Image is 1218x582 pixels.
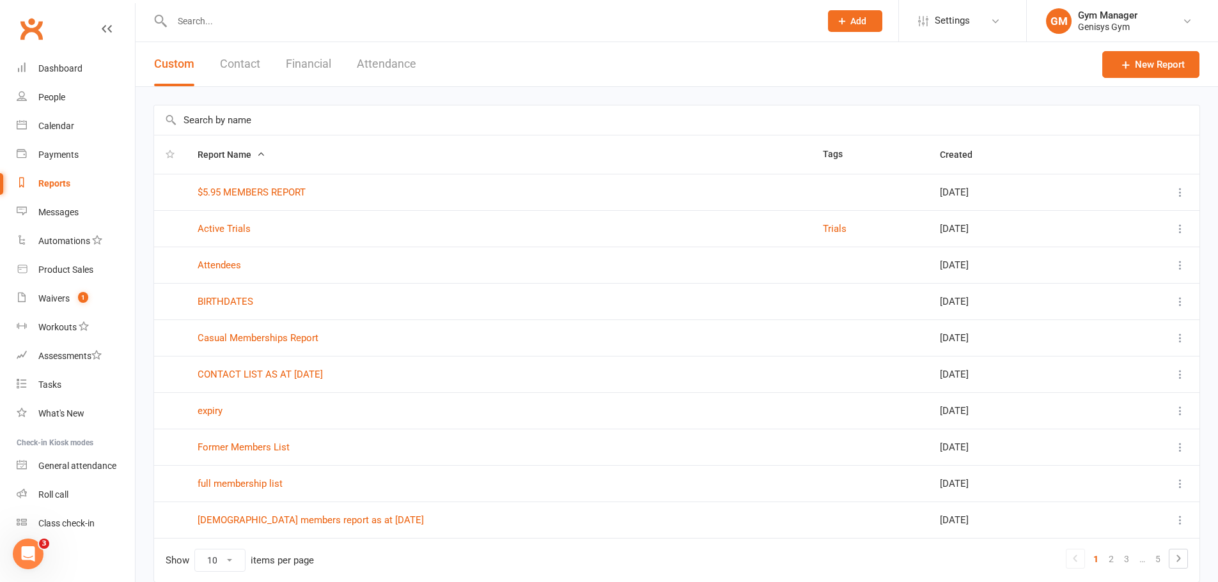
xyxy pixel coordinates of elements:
a: 3 [1119,550,1134,568]
div: What's New [38,408,84,418]
a: Assessments [17,342,135,371]
div: Messages [38,207,79,217]
td: [DATE] [928,465,1103,502]
a: … [1134,550,1150,568]
div: Tasks [38,379,61,390]
span: Report Name [198,149,265,160]
a: Class kiosk mode [17,509,135,538]
span: Created [940,149,987,160]
td: [DATE] [928,247,1103,283]
td: [DATE] [928,356,1103,392]
div: Calendar [38,121,74,131]
button: Custom [154,42,194,86]
span: Settings [935,6,970,35]
a: Product Sales [17,256,135,284]
div: Dashboard [38,63,82,73]
a: Workouts [17,313,135,342]
div: Product Sales [38,264,93,275]
div: General attendance [38,461,116,471]
a: CONTACT LIST AS AT [DATE] [198,369,323,380]
a: Payments [17,141,135,169]
button: Add [828,10,882,32]
a: expiry [198,405,223,417]
td: [DATE] [928,283,1103,319]
a: full membership list [198,478,283,489]
a: 1 [1088,550,1104,568]
button: Trials [823,221,847,236]
div: Genisys Gym [1078,21,1137,33]
a: Messages [17,198,135,227]
span: 1 [78,292,88,303]
div: Class check-in [38,518,95,528]
a: New Report [1102,51,1199,78]
button: Attendance [357,42,416,86]
a: BIRTHDATES [198,296,253,307]
a: Dashboard [17,54,135,83]
button: Created [940,147,987,162]
a: [DEMOGRAPHIC_DATA] members report as at [DATE] [198,514,424,526]
a: Casual Memberships Report [198,332,318,344]
button: Contact [220,42,260,86]
a: Roll call [17,480,135,509]
td: [DATE] [928,174,1103,210]
div: Waivers [38,293,70,303]
span: Add [850,16,866,26]
button: Report Name [198,147,265,162]
td: [DATE] [928,392,1103,429]
a: $5.95 MEMBERS REPORT [198,187,306,198]
a: Clubworx [15,13,47,45]
div: Payments [38,149,79,160]
a: 2 [1104,550,1119,568]
a: Former Members List [198,441,290,453]
td: [DATE] [928,210,1103,247]
td: [DATE] [928,429,1103,465]
a: Attendees [198,259,241,271]
a: People [17,83,135,112]
div: Automations [38,236,90,246]
div: Show [166,549,314,572]
a: What's New [17,399,135,428]
div: Workouts [38,322,77,332]
a: Automations [17,227,135,256]
div: Roll call [38,489,68,500]
a: 5 [1150,550,1166,568]
th: Tags [811,135,928,174]
div: Reports [38,178,70,188]
div: Assessments [38,351,102,361]
input: Search... [168,12,811,30]
td: [DATE] [928,502,1103,538]
iframe: Intercom live chat [13,539,43,569]
a: Tasks [17,371,135,399]
a: Active Trials [198,223,251,234]
span: 3 [39,539,49,549]
a: Reports [17,169,135,198]
div: GM [1046,8,1072,34]
div: items per page [251,555,314,566]
button: Financial [286,42,331,86]
a: Waivers 1 [17,284,135,313]
a: Calendar [17,112,135,141]
div: People [38,92,65,102]
div: Gym Manager [1078,10,1137,21]
td: [DATE] [928,319,1103,356]
input: Search by name [154,105,1199,135]
a: General attendance kiosk mode [17,452,135,480]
